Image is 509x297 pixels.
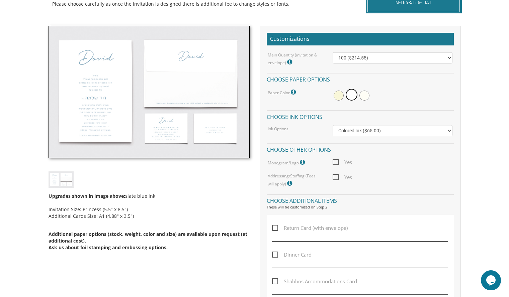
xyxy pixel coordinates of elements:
[268,158,307,167] label: Monogram/Logo
[49,26,250,158] img: bminv-thumb-1.jpg
[267,110,454,122] h4: Choose ink options
[268,126,288,132] label: Ink Options
[267,73,454,85] h4: Choose paper options
[272,251,312,259] span: Dinner Card
[49,171,74,188] img: bminv-thumb-1.jpg
[267,143,454,155] h4: Choose other options
[268,52,323,66] label: Main Quantity (invitation & envelope)
[267,33,454,45] h2: Customizations
[272,224,348,232] span: Return Card (with envelope)
[49,244,168,251] span: Ask us about foil stamping and embossing options.
[49,231,247,244] span: Additional paper options (stock, weight, color and size) are available upon request (at additiona...
[49,193,125,199] span: Upgrades shown in image above:
[49,188,250,262] div: slate blue ink Invitation Size: Princess (5.5" x 8.5") Additional Cards Size: A1 (4.88" x 3.5")
[267,194,454,206] h4: Choose additional items
[333,158,352,166] span: Yes
[268,88,298,97] label: Paper Color
[333,173,352,181] span: Yes
[267,204,454,210] div: These will be customized on Step 2
[272,277,357,286] span: Shabbos Accommodations Card
[481,270,502,290] iframe: chat widget
[268,173,323,187] label: Addressing/Stuffing (Fees will apply)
